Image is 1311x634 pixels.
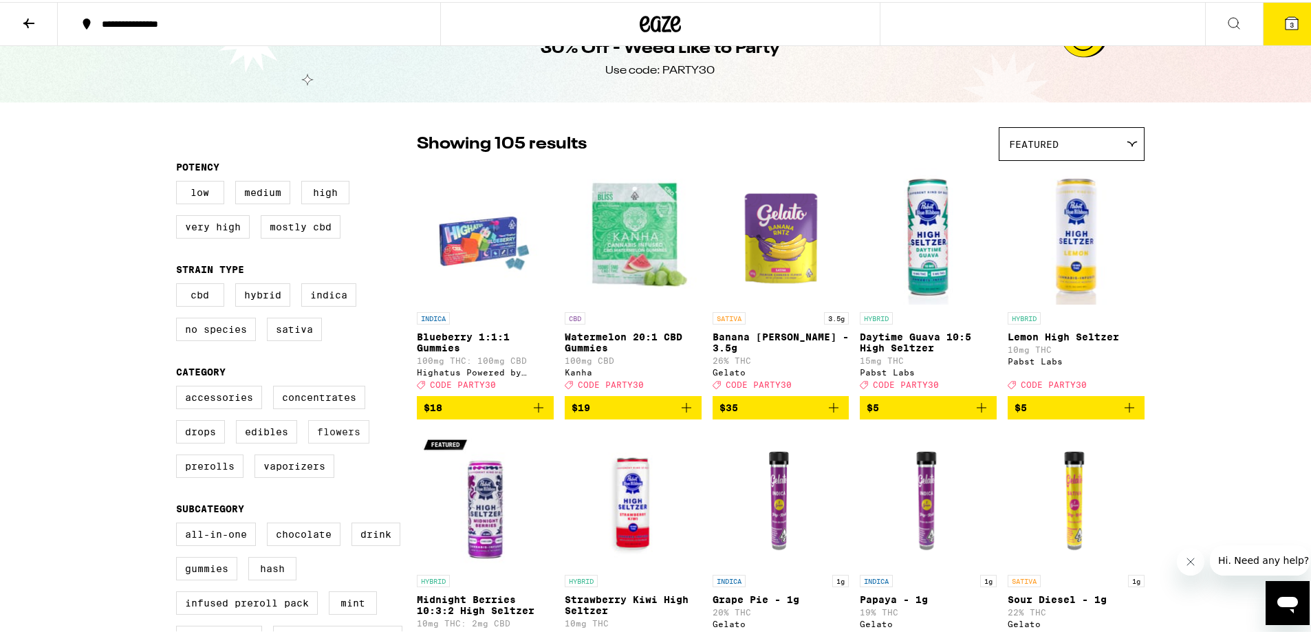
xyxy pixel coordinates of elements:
[176,384,262,407] label: Accessories
[1008,592,1145,603] p: Sour Diesel - 1g
[824,310,849,323] p: 3.5g
[860,354,997,363] p: 15mg THC
[565,592,702,614] p: Strawberry Kiwi High Seltzer
[713,428,849,566] img: Gelato - Grape Pie - 1g
[860,394,997,417] button: Add to bag
[1008,617,1145,626] div: Gelato
[176,213,250,237] label: Very High
[301,179,349,202] label: High
[860,428,997,566] img: Gelato - Papaya - 1g
[430,378,496,387] span: CODE PARTY30
[176,364,226,375] legend: Category
[860,573,893,585] p: INDICA
[860,166,997,394] a: Open page for Daytime Guava 10:5 High Seltzer from Pabst Labs
[719,400,738,411] span: $35
[1177,546,1204,573] iframe: Close message
[541,35,780,58] h1: 30% Off - Weed Like to Party
[860,617,997,626] div: Gelato
[713,617,849,626] div: Gelato
[417,329,554,351] p: Blueberry 1:1:1 Gummies
[713,310,746,323] p: SATIVA
[565,428,702,566] img: Pabst Labs - Strawberry Kiwi High Seltzer
[267,316,322,339] label: Sativa
[860,366,997,375] div: Pabst Labs
[1015,400,1027,411] span: $5
[860,606,997,615] p: 19% THC
[1009,137,1059,148] span: Featured
[417,131,587,154] p: Showing 105 results
[726,378,792,387] span: CODE PARTY30
[860,166,997,303] img: Pabst Labs - Daytime Guava 10:5 High Seltzer
[1008,166,1145,303] img: Pabst Labs - Lemon High Seltzer
[176,281,224,305] label: CBD
[1021,378,1087,387] span: CODE PARTY30
[1008,310,1041,323] p: HYBRID
[832,573,849,585] p: 1g
[713,573,746,585] p: INDICA
[1008,606,1145,615] p: 22% THC
[176,160,219,171] legend: Potency
[417,166,554,303] img: Highatus Powered by Cannabiotix - Blueberry 1:1:1 Gummies
[176,179,224,202] label: Low
[713,394,849,417] button: Add to bag
[860,310,893,323] p: HYBRID
[713,606,849,615] p: 20% THC
[235,179,290,202] label: Medium
[713,166,849,303] img: Gelato - Banana Runtz - 3.5g
[417,573,450,585] p: HYBRID
[417,310,450,323] p: INDICA
[261,213,340,237] label: Mostly CBD
[1008,166,1145,394] a: Open page for Lemon High Seltzer from Pabst Labs
[417,166,554,394] a: Open page for Blueberry 1:1:1 Gummies from Highatus Powered by Cannabiotix
[417,394,554,417] button: Add to bag
[1008,394,1145,417] button: Add to bag
[980,573,997,585] p: 1g
[606,61,715,76] div: Use code: PARTY30
[176,316,256,339] label: No Species
[1266,579,1310,623] iframe: Button to launch messaging window
[860,592,997,603] p: Papaya - 1g
[565,394,702,417] button: Add to bag
[572,400,590,411] span: $19
[1290,19,1294,27] span: 3
[417,592,554,614] p: Midnight Berries 10:3:2 High Seltzer
[417,428,554,566] img: Pabst Labs - Midnight Berries 10:3:2 High Seltzer
[1008,329,1145,340] p: Lemon High Seltzer
[578,378,644,387] span: CODE PARTY30
[860,329,997,351] p: Daytime Guava 10:5 High Seltzer
[867,400,879,411] span: $5
[424,400,442,411] span: $18
[565,573,598,585] p: HYBRID
[273,384,365,407] label: Concentrates
[176,452,243,476] label: Prerolls
[236,418,297,441] label: Edibles
[176,521,256,544] label: All-In-One
[176,589,318,613] label: Infused Preroll Pack
[713,592,849,603] p: Grape Pie - 1g
[713,329,849,351] p: Banana [PERSON_NAME] - 3.5g
[1008,343,1145,352] p: 10mg THC
[176,262,244,273] legend: Strain Type
[1210,543,1310,573] iframe: Message from company
[417,354,554,363] p: 100mg THC: 100mg CBD
[176,555,237,578] label: Gummies
[176,418,225,441] label: Drops
[565,166,702,394] a: Open page for Watermelon 20:1 CBD Gummies from Kanha
[267,521,340,544] label: Chocolate
[1008,573,1041,585] p: SATIVA
[1008,428,1145,566] img: Gelato - Sour Diesel - 1g
[351,521,400,544] label: Drink
[235,281,290,305] label: Hybrid
[873,378,939,387] span: CODE PARTY30
[248,555,296,578] label: Hash
[329,589,377,613] label: Mint
[417,366,554,375] div: Highatus Powered by Cannabiotix
[1008,355,1145,364] div: Pabst Labs
[301,281,356,305] label: Indica
[565,366,702,375] div: Kanha
[565,329,702,351] p: Watermelon 20:1 CBD Gummies
[713,366,849,375] div: Gelato
[565,310,585,323] p: CBD
[565,354,702,363] p: 100mg CBD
